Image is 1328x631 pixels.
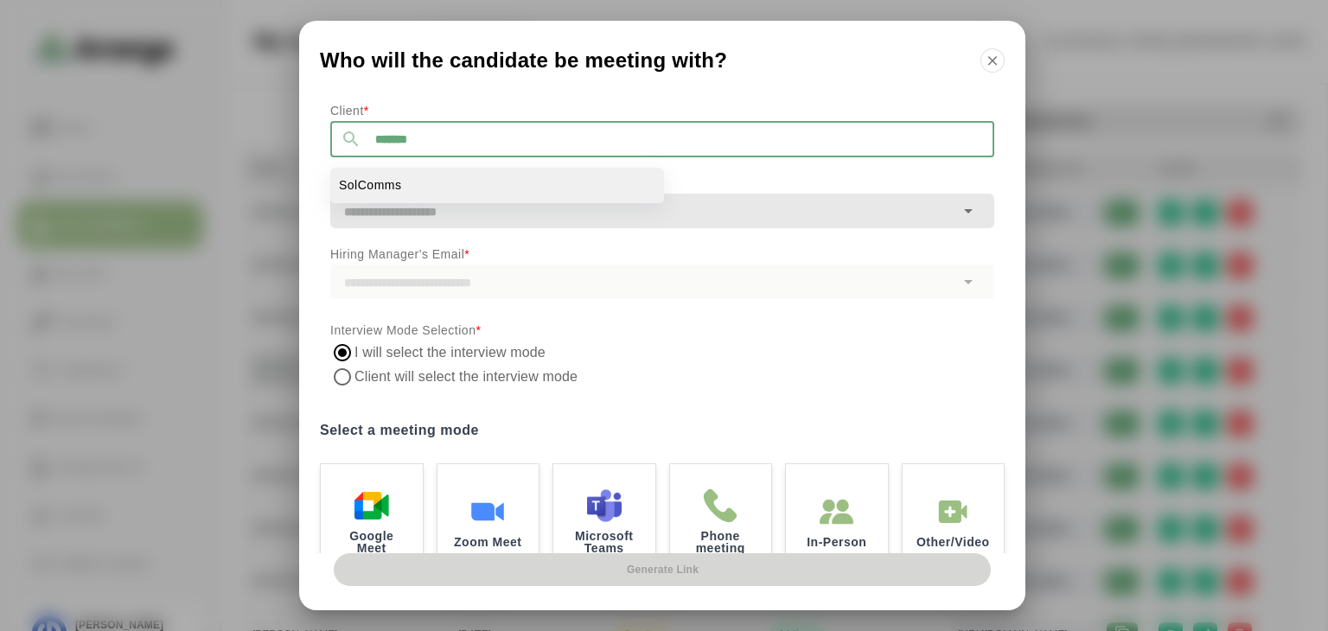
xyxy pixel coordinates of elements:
span: SolComms [339,176,401,194]
img: Zoom Meet [470,494,505,529]
p: Interview Mode Selection [330,320,994,341]
img: In-Person [935,494,970,529]
p: Client [330,100,994,121]
img: In-Person [820,494,854,529]
label: Select a meeting mode [320,418,1005,443]
img: Google Meet [354,488,389,523]
p: Other/Video [916,536,990,548]
p: Phone meeting [684,530,758,554]
span: Who will the candidate be meeting with? [320,50,727,71]
img: Microsoft Teams [587,488,622,523]
p: Zoom Meet [454,536,521,548]
p: Microsoft Teams [567,530,642,554]
label: I will select the interview mode [354,341,546,365]
p: Google Meet [335,530,409,554]
label: Client will select the interview mode [354,365,659,389]
img: Phone meeting [703,488,737,523]
p: In-Person [807,536,866,548]
p: Hiring Manager's Email [330,244,994,265]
